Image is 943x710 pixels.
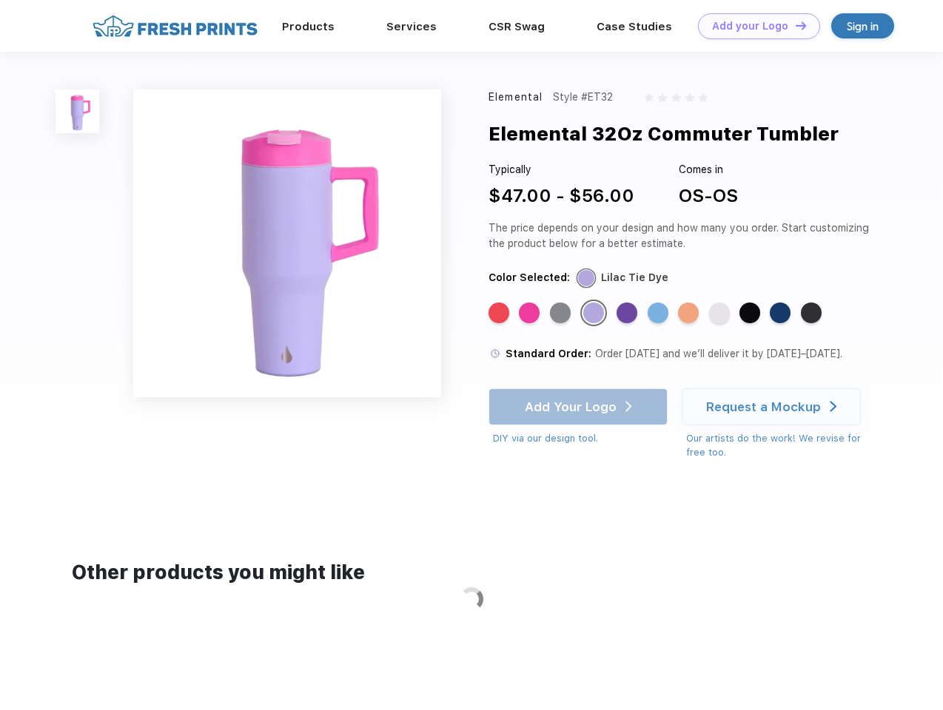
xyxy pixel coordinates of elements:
img: gray_star.svg [658,93,667,102]
a: CSR Swag [489,20,545,33]
div: Request a Mockup [706,399,821,414]
img: func=resize&h=100 [56,89,99,133]
div: OS-OS [679,183,738,209]
img: gray_star.svg [645,93,654,102]
div: Black [801,302,822,323]
div: Add your Logo [712,20,788,33]
div: Hot Pink [519,302,540,323]
div: Lilac Tie Dye [601,270,668,285]
div: Ocean Blue [648,302,668,323]
div: Purple [617,302,637,323]
div: Graphite [550,302,571,323]
div: The price depends on your design and how many you order. Start customizing the product below for ... [489,220,875,251]
div: Style #ET32 [553,89,613,105]
span: Order [DATE] and we’ll deliver it by [DATE]–[DATE]. [595,348,842,359]
img: gray_star.svg [671,93,680,102]
div: Comes in [679,162,738,177]
a: Sign in [831,13,894,38]
img: white arrow [830,401,836,412]
a: Products [282,20,335,33]
div: Matte White [709,302,730,323]
div: Typically [489,162,634,177]
div: Our artists do the work! We revise for free too. [686,431,875,460]
div: Sign in [847,18,879,35]
div: Elemental 32Oz Commuter Tumbler [489,120,839,148]
div: Lilac Tie Dye [583,302,604,323]
div: Other products you might like [72,558,870,587]
div: Navy [770,302,791,323]
span: Standard Order: [506,348,591,359]
img: standard order [489,347,502,360]
div: $47.00 - $56.00 [489,183,634,209]
img: func=resize&h=640 [133,89,441,397]
a: Services [386,20,437,33]
img: gray_star.svg [699,93,708,102]
div: DIY via our design tool. [493,431,668,446]
div: Black Speckle [739,302,760,323]
div: Elemental [489,89,543,105]
img: fo%20logo%202.webp [88,13,262,39]
div: Peach Sunrise [678,302,699,323]
div: Color Selected: [489,270,570,285]
img: DT [796,21,806,30]
img: gray_star.svg [685,93,694,102]
div: Red [489,302,509,323]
